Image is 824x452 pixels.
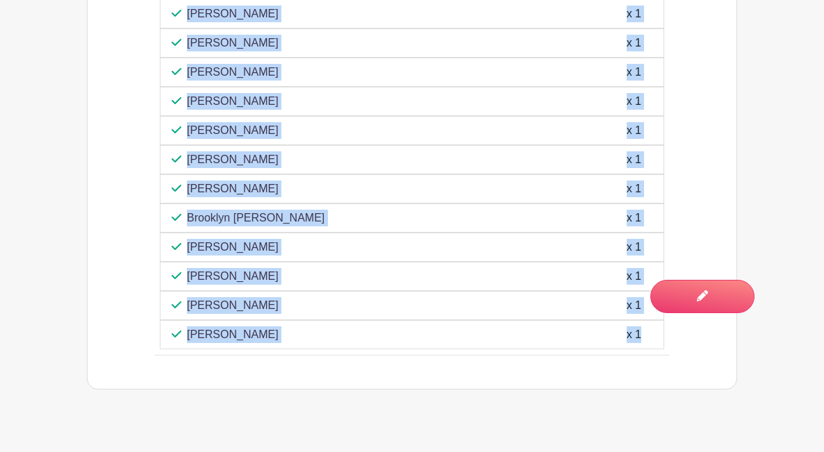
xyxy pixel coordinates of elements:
[187,181,279,197] p: [PERSON_NAME]
[627,122,641,139] div: x 1
[627,181,641,197] div: x 1
[187,35,279,51] p: [PERSON_NAME]
[187,210,324,226] p: Brooklyn [PERSON_NAME]
[627,93,641,110] div: x 1
[187,6,279,22] p: [PERSON_NAME]
[627,326,641,343] div: x 1
[187,93,279,110] p: [PERSON_NAME]
[187,122,279,139] p: [PERSON_NAME]
[627,268,641,285] div: x 1
[627,64,641,81] div: x 1
[187,268,279,285] p: [PERSON_NAME]
[627,151,641,168] div: x 1
[187,64,279,81] p: [PERSON_NAME]
[627,297,641,314] div: x 1
[187,297,279,314] p: [PERSON_NAME]
[627,35,641,51] div: x 1
[187,239,279,256] p: [PERSON_NAME]
[627,210,641,226] div: x 1
[187,151,279,168] p: [PERSON_NAME]
[627,6,641,22] div: x 1
[627,239,641,256] div: x 1
[187,326,279,343] p: [PERSON_NAME]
